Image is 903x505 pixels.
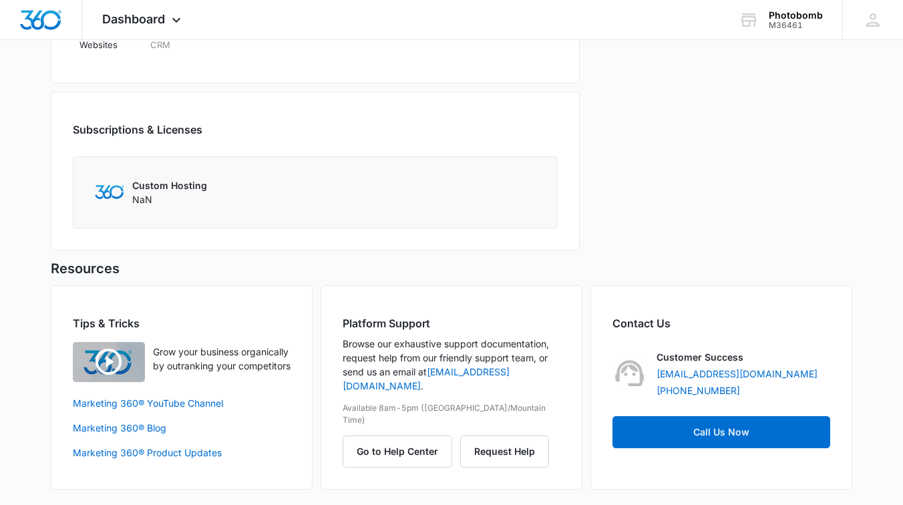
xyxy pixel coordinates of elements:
[132,178,207,192] p: Custom Hosting
[73,315,291,331] h2: Tips & Tricks
[657,367,818,381] a: [EMAIL_ADDRESS][DOMAIN_NAME]
[79,39,118,52] span: Websites
[343,315,560,331] h2: Platform Support
[153,345,291,373] p: Grow your business organically by outranking your competitors
[51,259,852,279] h5: Resources
[343,402,560,426] p: Available 8am-5pm ([GEOGRAPHIC_DATA]/Mountain Time)
[612,416,830,448] a: Call Us Now
[343,366,510,391] a: [EMAIL_ADDRESS][DOMAIN_NAME]
[150,39,170,52] span: CRM
[343,337,560,393] p: Browse our exhaustive support documentation, request help from our friendly support team, or send...
[769,21,823,30] div: account id
[460,446,549,457] a: Request Help
[612,356,647,391] img: Customer Success
[132,178,207,206] div: NaN
[769,10,823,21] div: account name
[657,383,740,397] a: [PHONE_NUMBER]
[73,446,291,460] a: Marketing 360® Product Updates
[102,12,165,26] span: Dashboard
[343,446,460,457] a: Go to Help Center
[343,436,452,468] button: Go to Help Center
[95,185,124,199] img: Marketing 360 Logo
[657,350,743,364] p: Customer Success
[73,421,291,435] a: Marketing 360® Blog
[73,396,291,410] a: Marketing 360® YouTube Channel
[460,436,549,468] button: Request Help
[612,315,830,331] h2: Contact Us
[73,342,145,382] img: Quick Overview Video
[73,122,202,138] h2: Subscriptions & Licenses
